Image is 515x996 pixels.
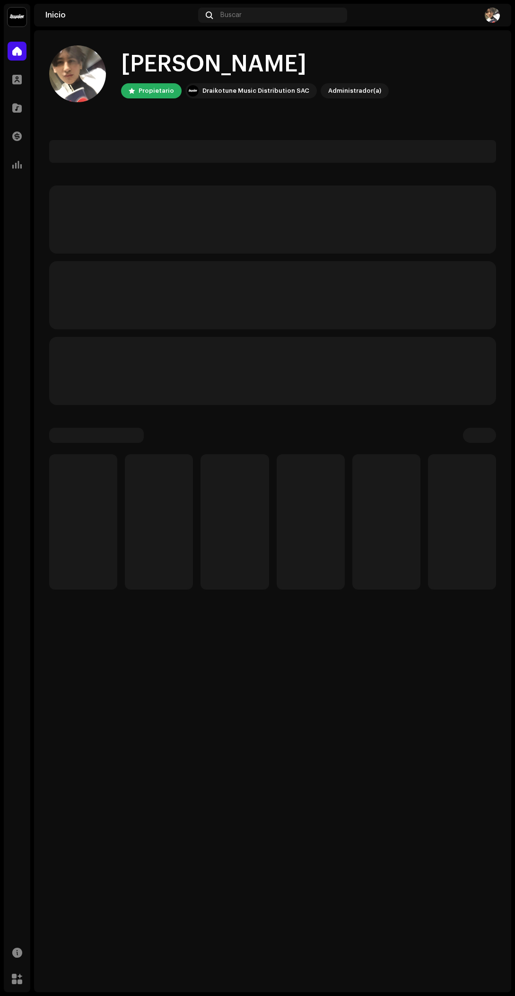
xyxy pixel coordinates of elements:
[139,85,174,97] div: Propietario
[121,49,389,79] div: [PERSON_NAME]
[187,85,199,97] img: 10370c6a-d0e2-4592-b8a2-38f444b0ca44
[8,8,26,26] img: 10370c6a-d0e2-4592-b8a2-38f444b0ca44
[202,85,309,97] div: Draikotune Music Distribution SAC
[485,8,500,23] img: 2be37d14-2b83-4177-878a-237b4daeba59
[220,11,242,19] span: Buscar
[328,85,381,97] div: Administrador(a)
[49,45,106,102] img: 2be37d14-2b83-4177-878a-237b4daeba59
[45,11,194,19] div: Inicio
